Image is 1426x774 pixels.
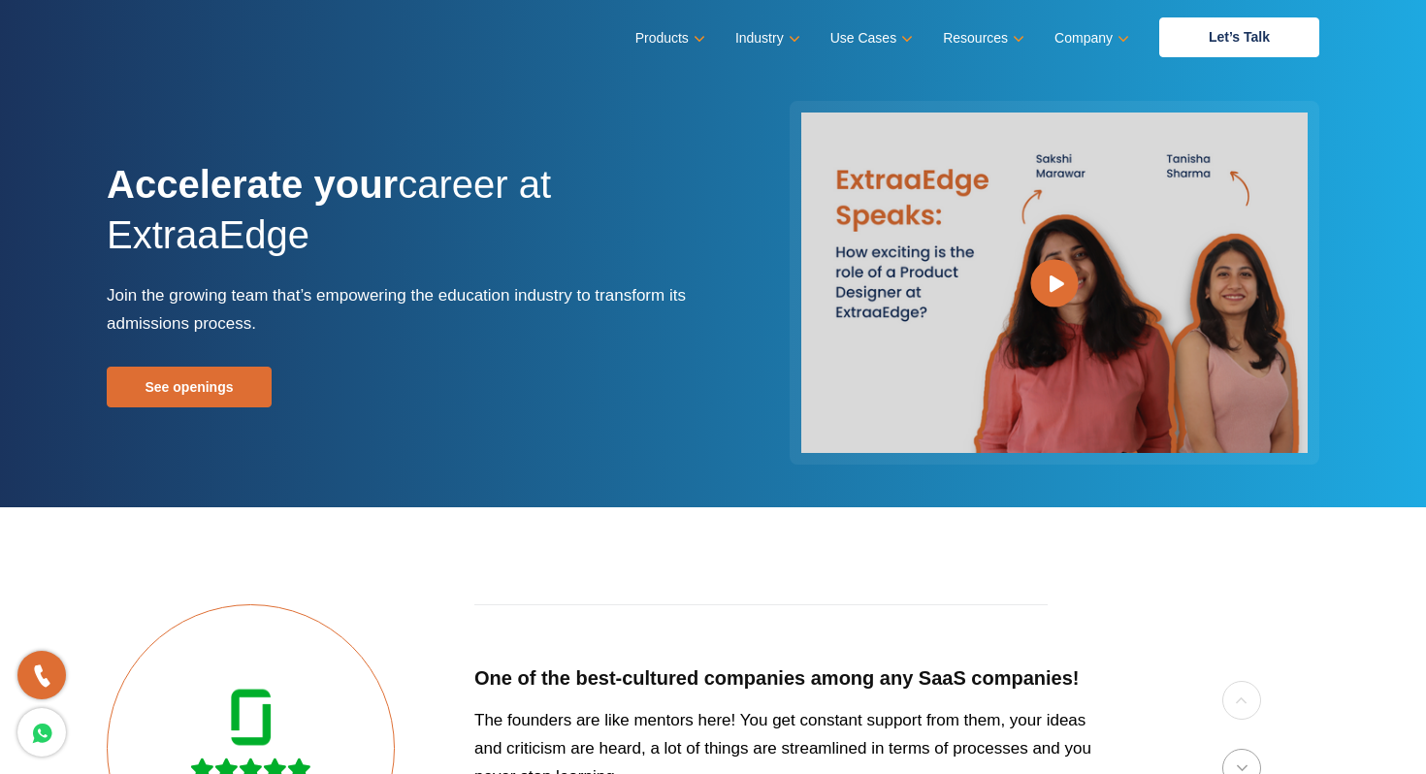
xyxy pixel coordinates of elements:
a: Products [635,24,701,52]
a: Industry [735,24,796,52]
a: Resources [943,24,1021,52]
a: Use Cases [830,24,909,52]
h5: One of the best-cultured companies among any SaaS companies! [474,666,1112,691]
a: See openings [107,367,272,407]
a: Let’s Talk [1159,17,1319,57]
a: Company [1054,24,1125,52]
p: Join the growing team that’s empowering the education industry to transform its admissions process. [107,281,698,338]
h1: career at ExtraaEdge [107,159,698,281]
strong: Accelerate your [107,163,398,206]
